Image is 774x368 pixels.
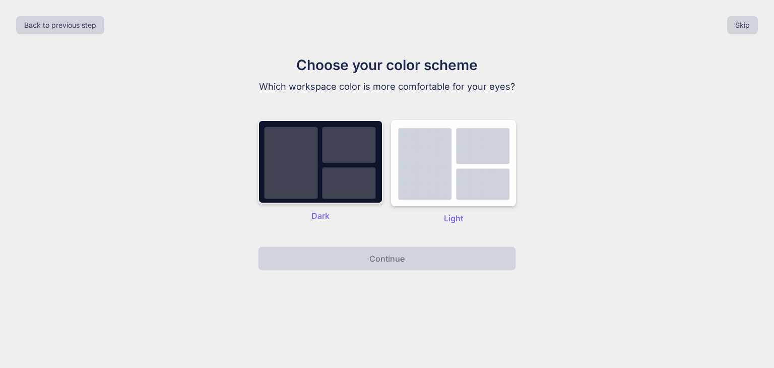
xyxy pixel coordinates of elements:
[16,16,104,34] button: Back to previous step
[258,247,516,271] button: Continue
[369,253,405,265] p: Continue
[218,80,556,94] p: Which workspace color is more comfortable for your eyes?
[391,212,516,224] p: Light
[727,16,758,34] button: Skip
[258,120,383,204] img: dark
[258,210,383,222] p: Dark
[218,54,556,76] h1: Choose your color scheme
[391,120,516,206] img: dark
